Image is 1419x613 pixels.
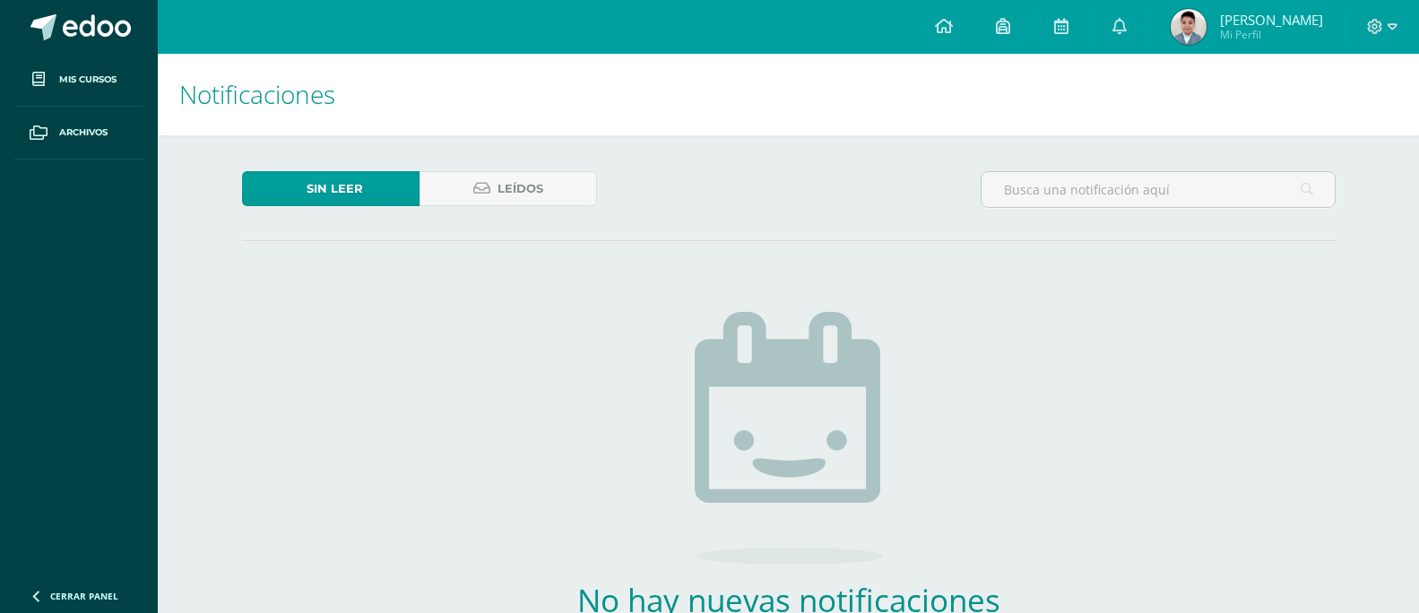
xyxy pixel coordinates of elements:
img: no_activities.png [695,312,883,565]
span: Notificaciones [179,77,335,111]
span: Mi Perfil [1220,27,1323,42]
a: Sin leer [242,171,420,206]
span: [PERSON_NAME] [1220,11,1323,29]
span: Archivos [59,125,108,140]
a: Archivos [14,107,143,160]
span: Leídos [498,172,543,205]
span: Mis cursos [59,73,117,87]
a: Leídos [420,171,597,206]
span: Cerrar panel [50,590,118,602]
a: Mis cursos [14,54,143,107]
img: 802e057e37c2cd8cc9d181c9f5963865.png [1171,9,1207,45]
span: Sin leer [307,172,363,205]
input: Busca una notificación aquí [982,172,1335,207]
